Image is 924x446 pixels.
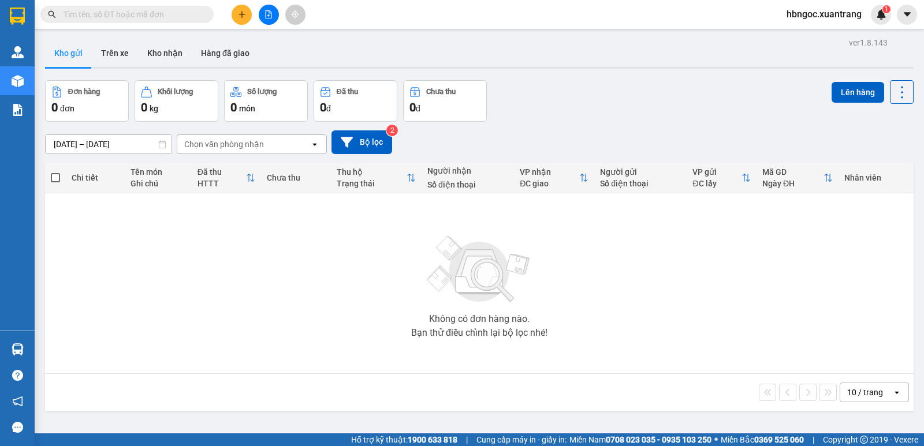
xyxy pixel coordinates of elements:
button: plus [232,5,252,25]
div: Khối lượng [158,88,193,96]
sup: 2 [386,125,398,136]
img: warehouse-icon [12,343,24,355]
div: Số điện thoại [427,180,508,189]
span: đơn [60,104,74,113]
div: 10 / trang [847,387,883,398]
span: đ [416,104,420,113]
strong: 0708 023 035 - 0935 103 250 [606,435,711,444]
span: Miền Bắc [721,433,804,446]
button: Số lượng0món [224,80,308,122]
span: notification [12,396,23,407]
span: message [12,422,23,433]
button: Trên xe [92,39,138,67]
strong: 1900 633 818 [408,435,457,444]
svg: open [892,388,901,397]
div: VP nhận [520,167,579,177]
img: solution-icon [12,104,24,116]
svg: open [310,140,319,149]
div: HTTT [198,179,247,188]
sup: 1 [882,5,891,13]
span: ⚪️ [714,437,718,442]
div: Số lượng [247,88,277,96]
span: Cung cấp máy in - giấy in: [476,433,567,446]
div: Chưa thu [267,173,325,182]
span: question-circle [12,370,23,381]
div: Đơn hàng [68,88,100,96]
div: Chưa thu [426,88,456,96]
span: copyright [860,436,868,444]
button: Đã thu0đ [314,80,397,122]
div: Người gửi [600,167,681,177]
span: 0 [230,100,237,114]
img: icon-new-feature [876,9,886,20]
div: Bạn thử điều chỉnh lại bộ lọc nhé! [411,328,547,338]
div: Chi tiết [72,173,119,182]
div: ver 1.8.143 [849,36,888,49]
img: svg+xml;base64,PHN2ZyBjbGFzcz0ibGlzdC1wbHVnX19zdmciIHhtbG5zPSJodHRwOi8vd3d3LnczLm9yZy8yMDAwL3N2Zy... [422,229,537,310]
div: Người nhận [427,166,508,175]
strong: 0369 525 060 [754,435,804,444]
input: Select a date range. [46,135,172,153]
img: logo-vxr [10,8,25,25]
span: Hỗ trợ kỹ thuật: [351,433,457,446]
div: Trạng thái [337,179,407,188]
button: aim [285,5,305,25]
div: ĐC giao [520,179,579,188]
span: file-add [264,10,273,18]
button: Hàng đã giao [192,39,259,67]
button: Chưa thu0đ [403,80,487,122]
button: file-add [259,5,279,25]
img: warehouse-icon [12,75,24,87]
span: món [239,104,255,113]
span: 1 [884,5,888,13]
div: Ghi chú [131,179,186,188]
button: Khối lượng0kg [135,80,218,122]
div: Chọn văn phòng nhận [184,138,264,150]
span: | [466,433,468,446]
button: Đơn hàng0đơn [45,80,129,122]
input: Tìm tên, số ĐT hoặc mã đơn [64,8,200,21]
div: Không có đơn hàng nào. [429,314,530,324]
span: Miền Nam [569,433,711,446]
div: Đã thu [198,167,247,177]
button: Lên hàng [832,82,884,103]
th: Toggle SortBy [514,163,594,193]
span: hbngoc.xuantrang [777,7,871,21]
span: kg [150,104,158,113]
span: plus [238,10,246,18]
span: caret-down [902,9,912,20]
div: Ngày ĐH [762,179,824,188]
button: Bộ lọc [331,130,392,154]
th: Toggle SortBy [687,163,756,193]
div: Mã GD [762,167,824,177]
div: Tên món [131,167,186,177]
div: VP gửi [692,167,741,177]
th: Toggle SortBy [757,163,839,193]
button: Kho gửi [45,39,92,67]
img: warehouse-icon [12,46,24,58]
button: Kho nhận [138,39,192,67]
span: đ [326,104,331,113]
th: Toggle SortBy [192,163,262,193]
span: search [48,10,56,18]
span: 0 [409,100,416,114]
span: 0 [141,100,147,114]
div: Số điện thoại [600,179,681,188]
button: caret-down [897,5,917,25]
div: Thu hộ [337,167,407,177]
span: 0 [51,100,58,114]
span: | [813,433,814,446]
div: Nhân viên [844,173,908,182]
span: aim [291,10,299,18]
div: Đã thu [337,88,358,96]
th: Toggle SortBy [331,163,422,193]
div: ĐC lấy [692,179,741,188]
span: 0 [320,100,326,114]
